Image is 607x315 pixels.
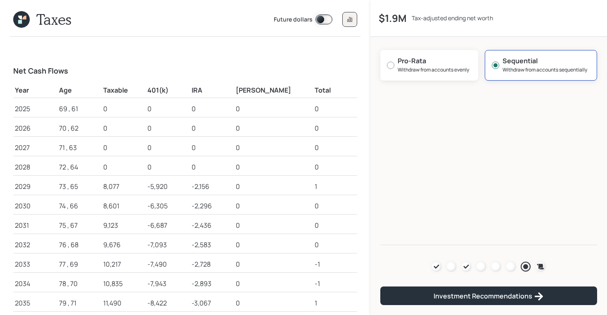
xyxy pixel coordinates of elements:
[147,201,188,211] div: -6,305
[192,162,232,172] div: 0
[315,220,356,230] div: 0
[192,104,232,114] div: 0
[13,67,357,76] h4: Net Cash Flows
[192,86,232,94] h5: IRA
[15,143,56,153] div: 2027
[147,220,188,230] div: -6,687
[15,220,56,230] div: 2031
[398,57,469,65] h5: Pro-Rata
[59,104,100,114] div: 69 , 61
[147,279,188,289] div: -7,943
[103,143,144,153] div: 0
[147,104,188,114] div: 0
[103,123,144,133] div: 0
[192,181,232,191] div: -2,156
[380,286,597,305] button: Investment Recommendations
[15,240,56,250] div: 2032
[59,181,100,191] div: 73 , 65
[15,259,56,269] div: 2033
[412,14,493,22] div: Tax-adjusted ending net worth
[236,298,311,308] div: 0
[192,201,232,211] div: -2,296
[103,259,144,269] div: 10,217
[236,279,311,289] div: 0
[15,279,56,289] div: 2034
[192,220,232,230] div: -2,436
[315,104,356,114] div: 0
[59,298,100,308] div: 79 , 71
[103,201,144,211] div: 8,601
[15,181,56,191] div: 2029
[236,104,311,114] div: 0
[192,123,232,133] div: 0
[192,143,232,153] div: 0
[315,201,356,211] div: 0
[236,201,311,211] div: 0
[147,181,188,191] div: -5,920
[59,259,100,269] div: 77 , 69
[147,240,188,250] div: -7,093
[236,220,311,230] div: 0
[236,123,311,133] div: 0
[236,181,311,191] div: 0
[147,259,188,269] div: -7,490
[192,259,232,269] div: -2,728
[103,86,144,94] h5: Taxable
[315,143,356,153] div: 0
[434,291,544,301] div: Investment Recommendations
[236,259,311,269] div: 0
[147,143,188,153] div: 0
[147,298,188,308] div: -8,422
[236,143,311,153] div: 0
[147,162,188,172] div: 0
[36,10,71,28] h1: Taxes
[59,220,100,230] div: 75 , 67
[15,86,56,94] h5: Year
[315,298,356,308] div: 1
[192,240,232,250] div: -2,583
[15,298,56,308] div: 2035
[315,86,356,94] h5: Total
[503,57,587,65] h5: Sequential
[503,67,587,74] label: Withdraw from accounts sequentially
[15,201,56,211] div: 2030
[59,162,100,172] div: 72 , 64
[59,123,100,133] div: 70 , 62
[315,279,356,289] div: -1
[274,15,313,24] label: Future dollars
[236,162,311,172] div: 0
[315,259,356,269] div: -1
[103,181,144,191] div: 8,077
[315,181,356,191] div: 1
[15,104,56,114] div: 2025
[103,162,144,172] div: 0
[103,298,144,308] div: 11,490
[315,240,356,250] div: 0
[103,104,144,114] div: 0
[59,86,100,94] h5: Age
[147,123,188,133] div: 0
[103,240,144,250] div: 9,676
[59,201,100,211] div: 74 , 66
[379,12,407,24] h3: $1.9M
[315,162,356,172] div: 0
[192,279,232,289] div: -2,893
[236,240,311,250] div: 0
[192,298,232,308] div: -3,067
[236,86,311,94] h5: [PERSON_NAME]
[147,86,188,94] h5: 401(k)
[59,143,100,153] div: 71 , 63
[315,123,356,133] div: 0
[398,67,469,74] label: Withdraw from accounts evenly
[59,279,100,289] div: 78 , 70
[103,279,144,289] div: 10,835
[59,240,100,250] div: 76 , 68
[15,162,56,172] div: 2028
[15,123,56,133] div: 2026
[103,220,144,230] div: 9,123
